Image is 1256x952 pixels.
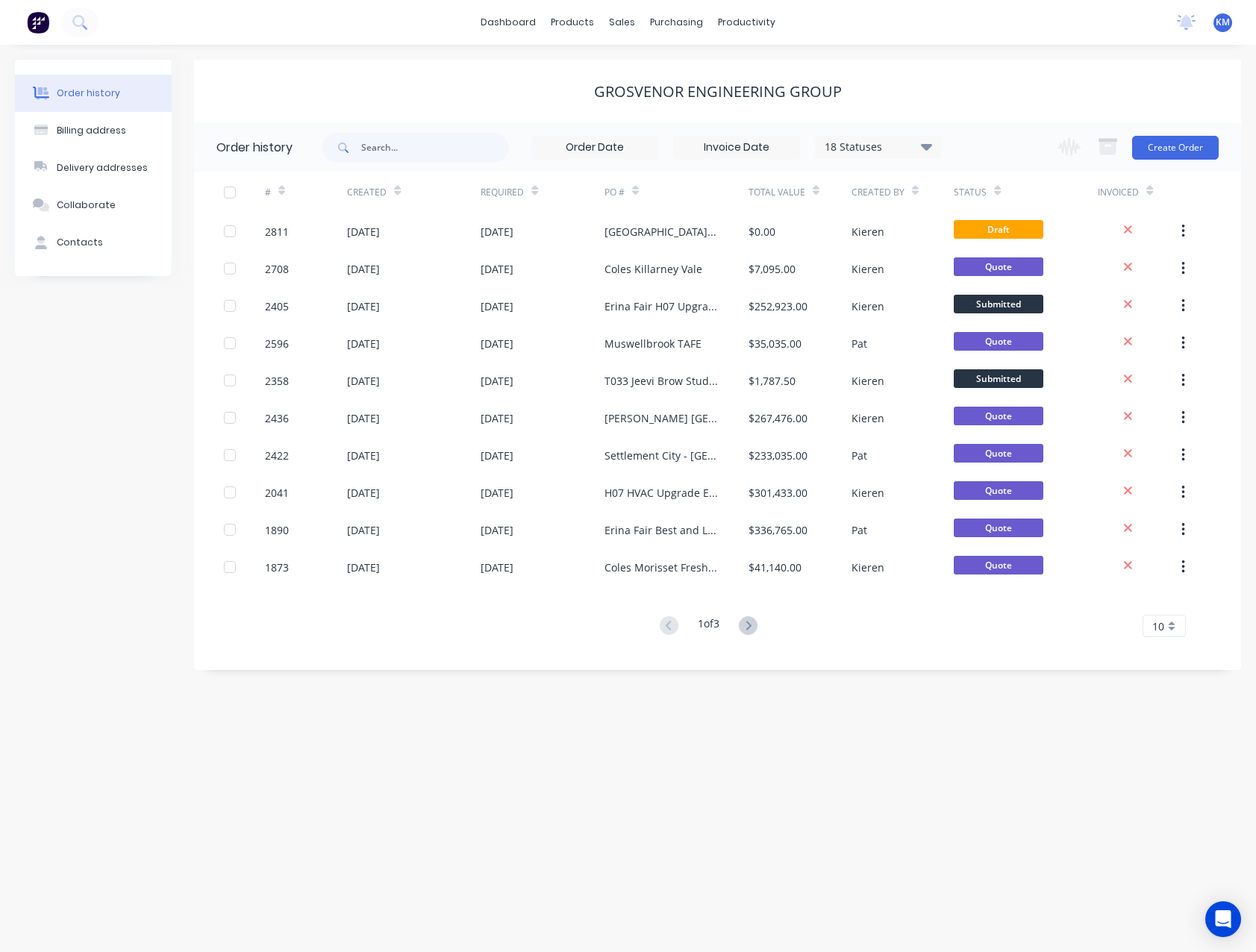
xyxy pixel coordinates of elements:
span: Submitted [954,295,1043,313]
div: [DATE] [481,485,513,501]
span: Quote [954,332,1043,351]
div: 2422 [265,448,289,463]
input: Invoice Date [674,137,799,159]
div: [DATE] [481,448,513,463]
div: Kieren [852,560,884,575]
div: $267,476.00 [749,410,807,426]
div: Kieren [852,298,884,314]
button: Contacts [15,224,172,261]
div: [DATE] [347,522,380,538]
div: 2596 [265,336,289,351]
div: Collaborate [57,198,116,212]
div: productivity [710,11,783,34]
div: Order history [57,87,120,100]
div: 2405 [265,298,289,314]
div: products [543,11,602,34]
div: Billing address [57,124,126,137]
div: [DATE] [481,298,513,314]
div: [DATE] [347,261,380,277]
div: [DATE] [347,560,380,575]
div: Required [481,186,524,199]
div: Kieren [852,373,884,389]
div: $233,035.00 [749,448,807,463]
div: Created [347,186,387,199]
div: $336,765.00 [749,522,807,538]
div: 1873 [265,560,289,575]
div: [DATE] [347,448,380,463]
span: Draft [954,220,1043,239]
div: Muswellbrook TAFE [604,336,702,351]
span: Quote [954,444,1043,463]
div: 1 of 3 [698,616,719,637]
div: Created [347,172,481,213]
span: KM [1216,16,1230,29]
button: Delivery addresses [15,149,172,187]
a: dashboard [473,11,543,34]
div: 2811 [265,224,289,239]
button: Billing address [15,112,172,149]
span: Quote [954,257,1043,276]
div: 2708 [265,261,289,277]
div: $7,095.00 [749,261,796,277]
div: H07 HVAC Upgrade Erina Fair [604,485,719,501]
div: [DATE] [347,373,380,389]
div: # [265,172,347,213]
div: Invoiced [1098,186,1139,199]
div: Created By [852,172,955,213]
div: [DATE] [481,336,513,351]
div: [DATE] [481,410,513,426]
div: Pat [852,522,867,538]
div: Settlement City - [GEOGRAPHIC_DATA] [604,448,719,463]
div: [DATE] [347,485,380,501]
input: Search... [361,133,509,163]
div: 18 Statuses [816,139,941,155]
div: Kieren [852,485,884,501]
div: [DATE] [481,261,513,277]
div: PO # [604,172,749,213]
div: Created By [852,186,904,199]
div: 2041 [265,485,289,501]
div: $41,140.00 [749,560,802,575]
div: $1,787.50 [749,373,796,389]
div: PO # [604,186,625,199]
img: Factory [27,11,49,34]
div: $0.00 [749,224,775,239]
div: [DATE] [347,298,380,314]
div: 1890 [265,522,289,538]
span: Quote [954,481,1043,500]
div: Required [481,172,604,213]
div: Pat [852,448,867,463]
button: Create Order [1132,136,1219,160]
div: [DATE] [481,522,513,538]
div: Contacts [57,236,103,249]
button: Collaborate [15,187,172,224]
div: Open Intercom Messenger [1205,901,1241,937]
div: Kieren [852,224,884,239]
span: Quote [954,519,1043,537]
div: 2436 [265,410,289,426]
div: sales [602,11,643,34]
div: Total Value [749,186,805,199]
div: T033 Jeevi Brow Studio Erina Fair MKD1122510 [604,373,719,389]
span: 10 [1152,619,1164,634]
div: Pat [852,336,867,351]
div: [DATE] [481,224,513,239]
div: $301,433.00 [749,485,807,501]
div: [GEOGRAPHIC_DATA] [STREET_ADDRESS] [604,224,719,239]
span: Quote [954,407,1043,425]
div: Erina Fair H07 Upgrade [604,298,719,314]
input: Order Date [532,137,657,159]
div: Invoiced [1098,172,1180,213]
div: Erina Fair Best and Less [604,522,719,538]
div: Grosvenor Engineering Group [594,83,842,101]
span: Quote [954,556,1043,574]
div: Total Value [749,172,852,213]
div: [DATE] [481,373,513,389]
div: [DATE] [347,336,380,351]
div: # [265,186,271,199]
div: $252,923.00 [749,298,807,314]
div: Coles Morisset Fresh Air Systems [604,560,719,575]
div: Kieren [852,261,884,277]
div: [PERSON_NAME] [GEOGRAPHIC_DATA] [STREET_ADDRESS] [604,410,719,426]
div: Coles Killarney Vale [604,261,702,277]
